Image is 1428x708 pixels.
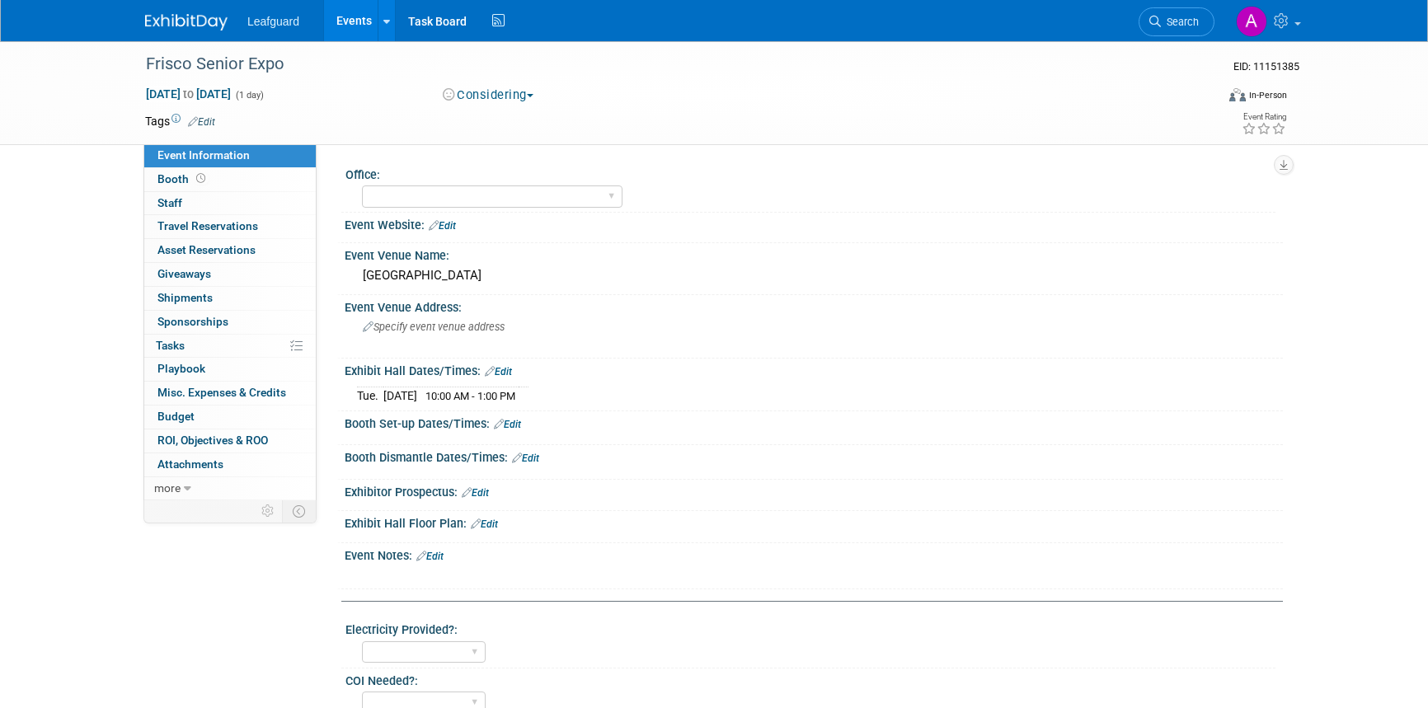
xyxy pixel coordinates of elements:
[234,90,264,101] span: (1 day)
[383,387,417,404] td: [DATE]
[144,239,316,262] a: Asset Reservations
[425,390,515,402] span: 10:00 AM - 1:00 PM
[188,116,215,128] a: Edit
[140,49,1190,79] div: Frisco Senior Expo
[145,14,228,30] img: ExhibitDay
[157,434,268,447] span: ROI, Objectives & ROO
[345,480,1283,501] div: Exhibitor Prospectus:
[254,500,283,522] td: Personalize Event Tab Strip
[1139,7,1214,36] a: Search
[1236,6,1267,37] img: Arlene Duncan
[1233,60,1299,73] span: Event ID: 11151385
[1229,88,1246,101] img: Format-Inperson.png
[157,410,195,423] span: Budget
[144,335,316,358] a: Tasks
[157,219,258,232] span: Travel Reservations
[247,15,299,28] span: Leafguard
[494,419,521,430] a: Edit
[345,668,1275,689] div: COI Needed?:
[193,172,209,185] span: Booth not reserved yet
[157,243,256,256] span: Asset Reservations
[154,481,181,495] span: more
[429,220,456,232] a: Edit
[345,511,1283,532] div: Exhibit Hall Floor Plan:
[345,411,1283,433] div: Booth Set-up Dates/Times:
[157,148,250,162] span: Event Information
[144,192,316,215] a: Staff
[416,551,444,562] a: Edit
[144,263,316,286] a: Giveaways
[157,386,286,399] span: Misc. Expenses & Credits
[157,291,213,304] span: Shipments
[345,445,1283,467] div: Booth Dismantle Dates/Times:
[144,144,316,167] a: Event Information
[144,215,316,238] a: Travel Reservations
[1161,16,1199,28] span: Search
[1248,89,1287,101] div: In-Person
[345,162,1275,183] div: Office:
[156,339,185,352] span: Tasks
[144,406,316,429] a: Budget
[144,382,316,405] a: Misc. Expenses & Credits
[144,168,316,191] a: Booth
[345,243,1283,264] div: Event Venue Name:
[157,172,209,185] span: Booth
[345,213,1283,234] div: Event Website:
[157,362,205,375] span: Playbook
[144,453,316,476] a: Attachments
[345,295,1283,316] div: Event Venue Address:
[345,543,1283,565] div: Event Notes:
[512,452,539,464] a: Edit
[145,113,215,129] td: Tags
[144,358,316,381] a: Playbook
[157,315,228,328] span: Sponsorships
[437,87,540,104] button: Considering
[462,487,489,499] a: Edit
[157,196,182,209] span: Staff
[357,263,1271,288] div: [GEOGRAPHIC_DATA]
[471,518,498,530] a: Edit
[345,617,1275,638] div: Electricity Provided?:
[357,387,383,404] td: Tue.
[144,311,316,334] a: Sponsorships
[144,287,316,310] a: Shipments
[157,457,223,471] span: Attachments
[157,267,211,280] span: Giveaways
[144,477,316,500] a: more
[283,500,317,522] td: Toggle Event Tabs
[485,366,512,377] a: Edit
[144,429,316,452] a: ROI, Objectives & ROO
[1242,113,1286,121] div: Event Rating
[1117,86,1287,110] div: Event Format
[363,321,505,333] span: Specify event venue address
[181,87,196,101] span: to
[345,359,1283,380] div: Exhibit Hall Dates/Times:
[145,87,232,101] span: [DATE] [DATE]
